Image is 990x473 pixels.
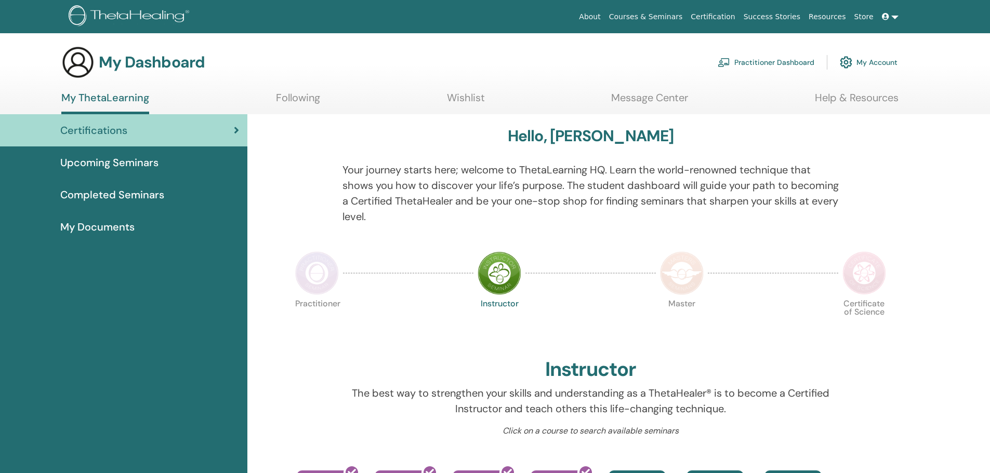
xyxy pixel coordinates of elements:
[660,251,704,295] img: Master
[545,358,636,382] h2: Instructor
[61,46,95,79] img: generic-user-icon.jpg
[842,251,886,295] img: Certificate of Science
[478,300,521,343] p: Instructor
[605,7,687,26] a: Courses & Seminars
[840,51,897,74] a: My Account
[295,251,339,295] img: Practitioner
[740,7,804,26] a: Success Stories
[850,7,878,26] a: Store
[342,162,839,224] p: Your journey starts here; welcome to ThetaLearning HQ. Learn the world-renowned technique that sh...
[295,300,339,343] p: Practitioner
[60,123,127,138] span: Certifications
[815,91,899,112] a: Help & Resources
[611,91,688,112] a: Message Center
[840,53,852,71] img: cog.svg
[69,5,193,29] img: logo.png
[687,7,739,26] a: Certification
[575,7,604,26] a: About
[842,300,886,343] p: Certificate of Science
[99,53,205,72] h3: My Dashboard
[60,155,159,170] span: Upcoming Seminars
[660,300,704,343] p: Master
[804,7,850,26] a: Resources
[718,51,814,74] a: Practitioner Dashboard
[718,58,730,67] img: chalkboard-teacher.svg
[276,91,320,112] a: Following
[342,425,839,437] p: Click on a course to search available seminars
[60,187,164,202] span: Completed Seminars
[508,127,674,145] h3: Hello, [PERSON_NAME]
[447,91,485,112] a: Wishlist
[342,385,839,416] p: The best way to strengthen your skills and understanding as a ThetaHealer® is to become a Certifi...
[478,251,521,295] img: Instructor
[61,91,149,114] a: My ThetaLearning
[60,219,135,235] span: My Documents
